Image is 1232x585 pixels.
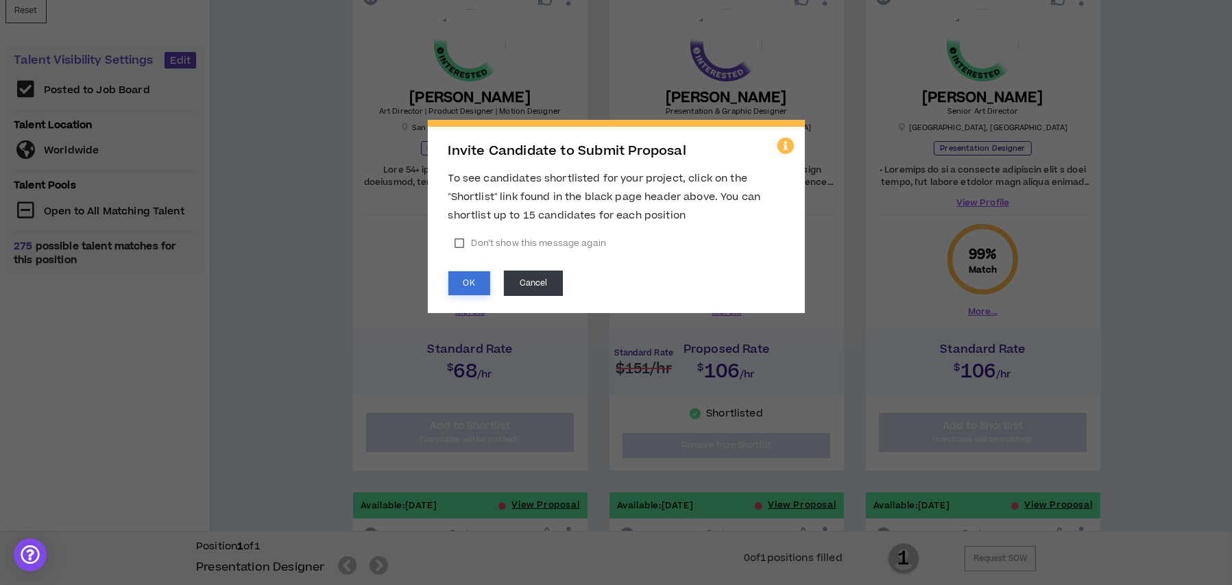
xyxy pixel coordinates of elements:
[14,538,47,571] div: Open Intercom Messenger
[448,171,761,223] span: To see candidates shortlisted for your project, click on the "Shortlist" link found in the black ...
[448,144,784,159] h2: Invite Candidate to Submit Proposal
[448,233,613,253] label: Don’t show this message again
[448,271,490,295] button: OK
[504,271,564,296] button: Cancel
